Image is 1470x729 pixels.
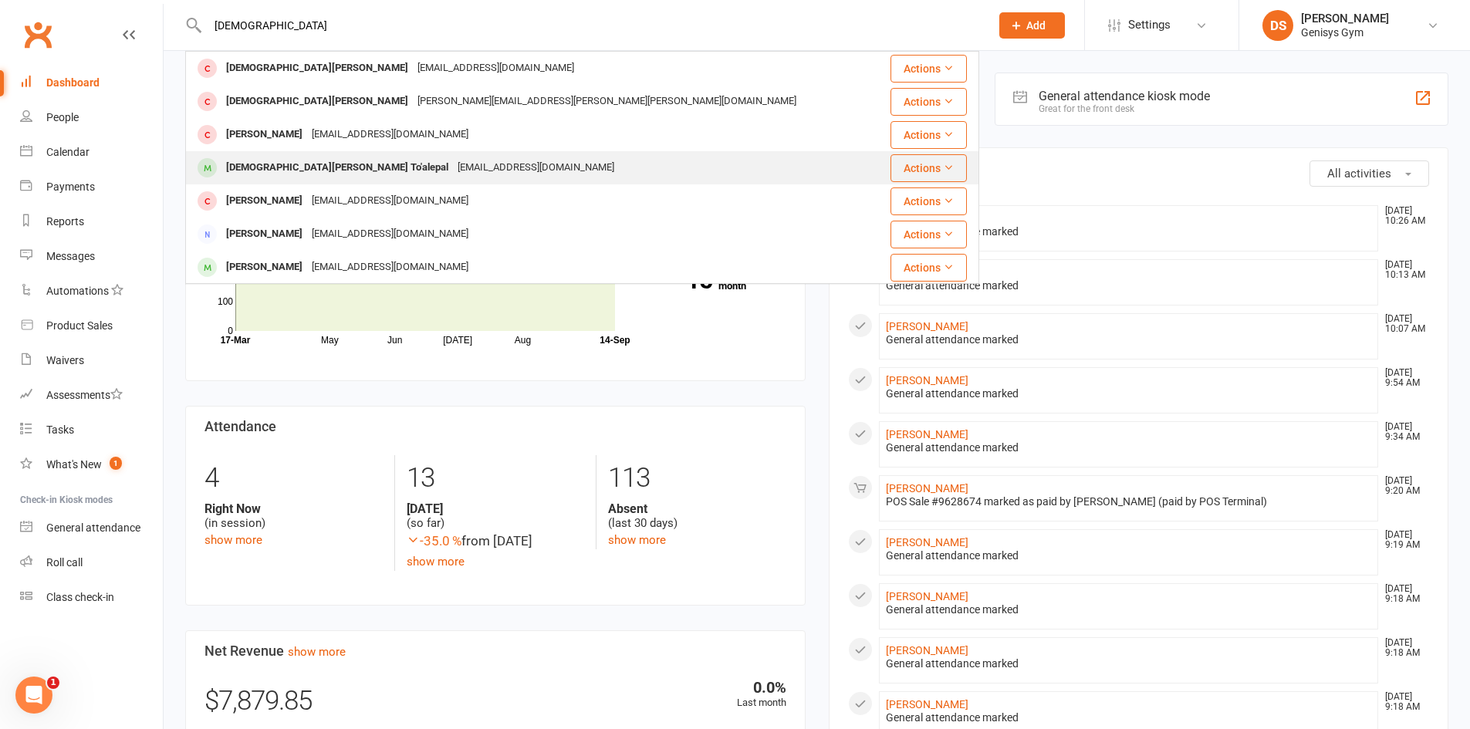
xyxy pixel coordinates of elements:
div: Calendar [46,146,90,158]
div: General attendance [46,521,140,534]
span: -35.0 % [407,533,461,548]
div: (last 30 days) [608,501,786,531]
div: Last month [737,680,786,711]
time: [DATE] 10:26 AM [1377,206,1428,226]
a: show more [407,555,465,569]
iframe: Intercom live chat [15,677,52,714]
div: Messages [46,250,95,262]
button: All activities [1309,160,1429,187]
time: [DATE] 9:18 AM [1377,638,1428,658]
a: show more [288,645,346,659]
div: Great for the front desk [1039,103,1210,114]
span: 1 [47,677,59,689]
div: Assessments [46,389,123,401]
input: Search... [203,15,979,36]
div: [EMAIL_ADDRESS][DOMAIN_NAME] [307,123,473,146]
a: Assessments [20,378,163,413]
div: Reports [46,215,84,228]
div: Waivers [46,354,84,366]
a: [PERSON_NAME] [886,590,968,602]
a: Dashboard [20,66,163,100]
div: [EMAIL_ADDRESS][DOMAIN_NAME] [413,57,579,79]
a: [PERSON_NAME] [886,644,968,656]
h3: Net Revenue [204,643,786,659]
a: Calendar [20,135,163,170]
a: Messages [20,239,163,274]
div: General attendance marked [886,333,1372,346]
div: [PERSON_NAME] [221,190,307,212]
div: [PERSON_NAME] [221,223,307,245]
strong: 15 [658,268,712,292]
a: [PERSON_NAME] [886,536,968,548]
div: General attendance marked [886,387,1372,400]
strong: Right Now [204,501,383,516]
div: General attendance marked [886,279,1372,292]
div: What's New [46,458,102,471]
div: [DEMOGRAPHIC_DATA][PERSON_NAME] To'alepal [221,157,453,179]
button: Add [999,12,1065,39]
span: Settings [1128,8,1171,42]
button: Actions [890,221,967,248]
div: 0.0% [737,680,786,695]
a: Clubworx [19,15,57,54]
a: [PERSON_NAME] [886,698,968,710]
strong: [DATE] [407,501,584,516]
div: Roll call [46,556,83,569]
div: [EMAIL_ADDRESS][DOMAIN_NAME] [307,223,473,245]
a: [PERSON_NAME] [886,320,968,332]
time: [DATE] 9:18 AM [1377,692,1428,712]
strong: Absent [608,501,786,516]
a: [PERSON_NAME] [886,482,968,494]
div: General attendance marked [886,441,1372,454]
div: Product Sales [46,319,113,332]
h3: Attendance [204,419,786,434]
a: Payments [20,170,163,204]
div: Dashboard [46,76,100,89]
div: [PERSON_NAME] [221,256,307,278]
div: Tasks [46,424,74,436]
a: People [20,100,163,135]
div: DS [1262,10,1293,41]
button: Actions [890,55,967,83]
div: General attendance marked [886,225,1372,238]
time: [DATE] 9:19 AM [1377,530,1428,550]
a: Class kiosk mode [20,580,163,615]
div: [PERSON_NAME][EMAIL_ADDRESS][PERSON_NAME][PERSON_NAME][DOMAIN_NAME] [413,90,801,113]
span: 1 [110,457,122,470]
a: show more [608,533,666,547]
a: Tasks [20,413,163,447]
button: Actions [890,154,967,182]
div: Automations [46,285,109,297]
a: show more [204,533,262,547]
a: General attendance kiosk mode [20,511,163,545]
time: [DATE] 9:54 AM [1377,368,1428,388]
div: [EMAIL_ADDRESS][DOMAIN_NAME] [307,256,473,278]
a: Automations [20,274,163,309]
div: [DEMOGRAPHIC_DATA][PERSON_NAME] [221,90,413,113]
time: [DATE] 9:20 AM [1377,476,1428,496]
button: Actions [890,88,967,116]
time: [DATE] 10:07 AM [1377,314,1428,334]
a: What's New1 [20,447,163,482]
div: [PERSON_NAME] [221,123,307,146]
div: (in session) [204,501,383,531]
a: Reports [20,204,163,239]
div: 4 [204,455,383,501]
div: General attendance marked [886,603,1372,616]
a: Roll call [20,545,163,580]
div: General attendance kiosk mode [1039,89,1210,103]
div: [EMAIL_ADDRESS][DOMAIN_NAME] [307,190,473,212]
a: [PERSON_NAME] [886,428,968,440]
div: 113 [608,455,786,501]
div: [PERSON_NAME] [1301,12,1389,25]
div: Payments [46,181,95,193]
div: POS Sale #9628674 marked as paid by [PERSON_NAME] (paid by POS Terminal) [886,495,1372,508]
time: [DATE] 9:34 AM [1377,422,1428,442]
div: Class check-in [46,591,114,603]
div: [DEMOGRAPHIC_DATA][PERSON_NAME] [221,57,413,79]
h3: Recent Activity [848,160,1430,176]
button: Actions [890,121,967,149]
div: [EMAIL_ADDRESS][DOMAIN_NAME] [453,157,619,179]
button: Actions [890,254,967,282]
div: (so far) [407,501,584,531]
